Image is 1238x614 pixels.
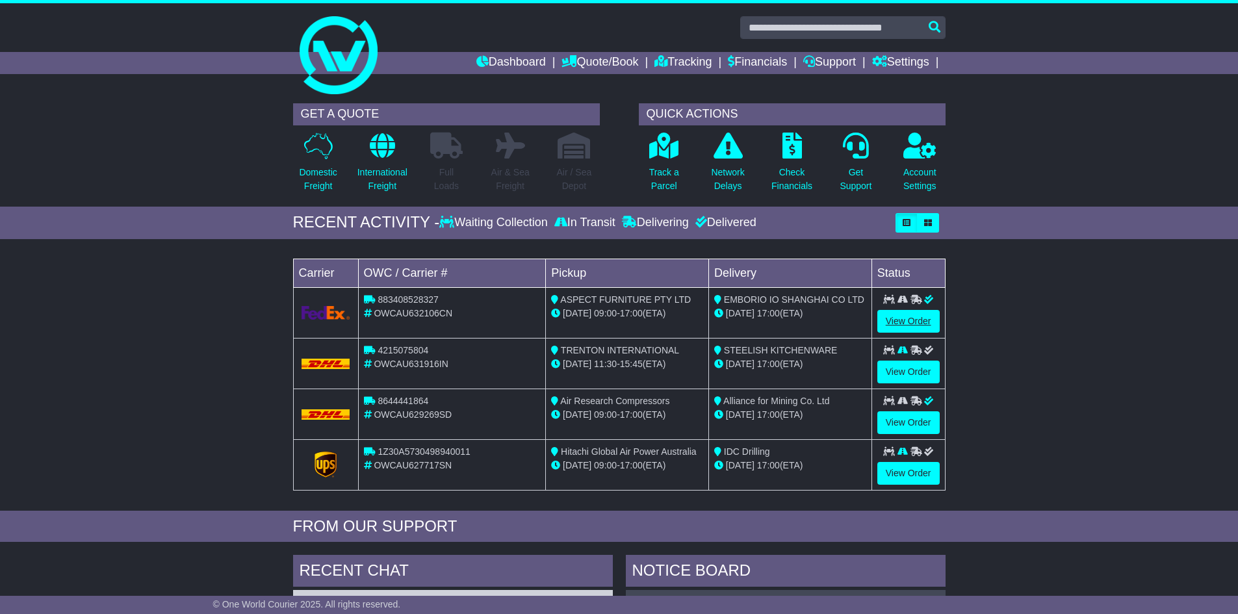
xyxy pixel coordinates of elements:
[771,132,813,200] a: CheckFinancials
[692,216,756,230] div: Delivered
[620,460,643,470] span: 17:00
[378,396,428,406] span: 8644441864
[877,310,940,333] a: View Order
[430,166,463,193] p: Full Loads
[877,462,940,485] a: View Order
[561,446,697,457] span: Hitachi Global Air Power Australia
[557,166,592,193] p: Air / Sea Depot
[378,294,438,305] span: 883408528327
[620,359,643,369] span: 15:45
[723,396,829,406] span: Alliance for Mining Co. Ltd
[620,409,643,420] span: 17:00
[563,460,591,470] span: [DATE]
[728,52,787,74] a: Financials
[563,359,591,369] span: [DATE]
[757,460,780,470] span: 17:00
[757,359,780,369] span: 17:00
[546,259,709,287] td: Pickup
[757,308,780,318] span: 17:00
[374,409,452,420] span: OWCAU629269SD
[594,359,617,369] span: 11:30
[840,166,871,193] p: Get Support
[877,411,940,434] a: View Order
[771,166,812,193] p: Check Financials
[293,259,358,287] td: Carrier
[872,52,929,74] a: Settings
[293,517,946,536] div: FROM OUR SUPPORT
[293,103,600,125] div: GET A QUOTE
[378,345,428,355] span: 4215075804
[757,409,780,420] span: 17:00
[724,345,838,355] span: STEELISH KITCHENWARE
[903,132,937,200] a: AccountSettings
[357,166,407,193] p: International Freight
[714,408,866,422] div: (ETA)
[619,216,692,230] div: Delivering
[302,409,350,420] img: DHL.png
[714,357,866,371] div: (ETA)
[803,52,856,74] a: Support
[903,166,936,193] p: Account Settings
[594,409,617,420] span: 09:00
[315,452,337,478] img: GetCarrierServiceLogo
[299,166,337,193] p: Domestic Freight
[726,308,754,318] span: [DATE]
[302,306,350,320] img: GetCarrierServiceLogo
[293,555,613,590] div: RECENT CHAT
[298,132,337,200] a: DomesticFreight
[357,132,408,200] a: InternationalFreight
[561,345,679,355] span: TRENTON INTERNATIONAL
[560,294,691,305] span: ASPECT FURNITURE PTY LTD
[649,132,680,200] a: Track aParcel
[839,132,872,200] a: GetSupport
[563,308,591,318] span: [DATE]
[563,409,591,420] span: [DATE]
[620,308,643,318] span: 17:00
[551,307,703,320] div: - (ETA)
[710,132,745,200] a: NetworkDelays
[654,52,712,74] a: Tracking
[877,361,940,383] a: View Order
[439,216,550,230] div: Waiting Collection
[491,166,530,193] p: Air & Sea Freight
[560,396,669,406] span: Air Research Compressors
[476,52,546,74] a: Dashboard
[626,555,946,590] div: NOTICE BOARD
[649,166,679,193] p: Track a Parcel
[726,409,754,420] span: [DATE]
[378,446,470,457] span: 1Z30A5730498940011
[726,359,754,369] span: [DATE]
[714,307,866,320] div: (ETA)
[374,460,452,470] span: OWCAU627717SN
[551,408,703,422] div: - (ETA)
[726,460,754,470] span: [DATE]
[551,216,619,230] div: In Transit
[594,308,617,318] span: 09:00
[724,294,864,305] span: EMBORIO IO SHANGHAI CO LTD
[374,308,452,318] span: OWCAU632106CN
[639,103,946,125] div: QUICK ACTIONS
[213,599,401,609] span: © One World Courier 2025. All rights reserved.
[594,460,617,470] span: 09:00
[708,259,871,287] td: Delivery
[714,459,866,472] div: (ETA)
[561,52,638,74] a: Quote/Book
[374,359,448,369] span: OWCAU631916IN
[551,459,703,472] div: - (ETA)
[724,446,770,457] span: IDC Drilling
[293,213,440,232] div: RECENT ACTIVITY -
[551,357,703,371] div: - (ETA)
[358,259,546,287] td: OWC / Carrier #
[871,259,945,287] td: Status
[711,166,744,193] p: Network Delays
[302,359,350,369] img: DHL.png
